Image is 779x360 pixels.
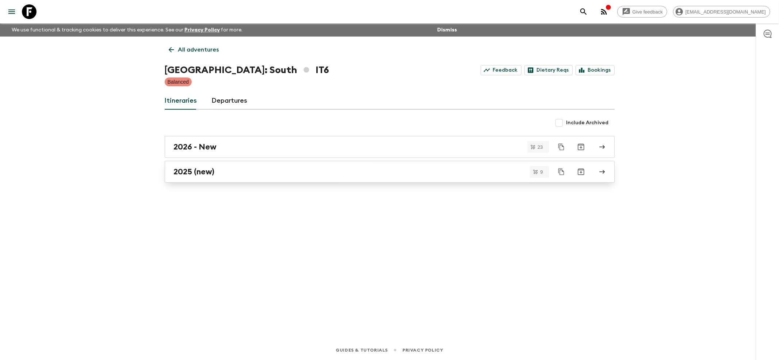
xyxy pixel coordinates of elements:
a: 2026 - New [165,136,615,158]
button: Duplicate [555,140,568,154]
span: 9 [536,170,547,174]
p: Balanced [168,78,189,86]
a: Privacy Policy [402,346,443,354]
button: Dismiss [435,25,459,35]
div: [EMAIL_ADDRESS][DOMAIN_NAME] [673,6,770,18]
span: [EMAIL_ADDRESS][DOMAIN_NAME] [681,9,770,15]
a: Dietary Reqs [524,65,573,75]
button: search adventures [576,4,591,19]
h1: [GEOGRAPHIC_DATA]: South IT6 [165,63,329,77]
button: Archive [574,140,588,154]
p: All adventures [178,45,219,54]
span: 23 [533,145,547,149]
h2: 2025 (new) [174,167,215,177]
a: Privacy Policy [184,27,220,33]
a: 2025 (new) [165,161,615,183]
a: Departures [212,92,248,110]
a: All adventures [165,42,223,57]
a: Give feedback [617,6,667,18]
p: We use functional & tracking cookies to deliver this experience. See our for more. [9,23,246,37]
h2: 2026 - New [174,142,217,152]
a: Bookings [576,65,615,75]
button: menu [4,4,19,19]
button: Duplicate [555,165,568,178]
a: Feedback [481,65,522,75]
span: Give feedback [629,9,667,15]
a: Itineraries [165,92,197,110]
span: Include Archived [566,119,609,126]
button: Archive [574,164,588,179]
a: Guides & Tutorials [336,346,388,354]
